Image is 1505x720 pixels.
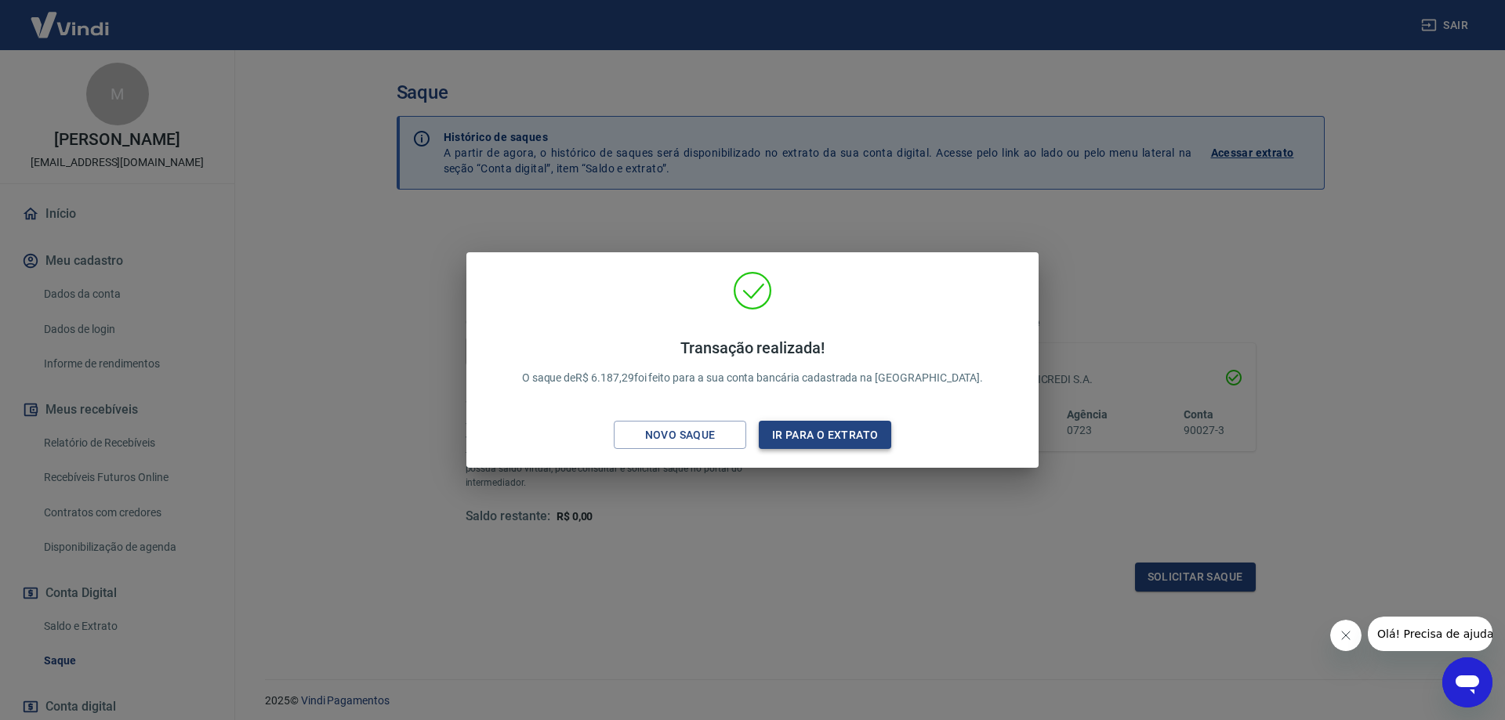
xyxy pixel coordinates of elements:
[1368,617,1492,651] iframe: Mensagem da empresa
[759,421,891,450] button: Ir para o extrato
[1442,657,1492,707] iframe: Botão para abrir a janela de mensagens
[522,338,984,357] h4: Transação realizada!
[626,425,734,445] div: Novo saque
[1330,620,1362,651] iframe: Fechar mensagem
[9,11,132,24] span: Olá! Precisa de ajuda?
[522,338,984,386] p: O saque de R$ 6.187,29 foi feito para a sua conta bancária cadastrada na [GEOGRAPHIC_DATA].
[614,421,746,450] button: Novo saque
